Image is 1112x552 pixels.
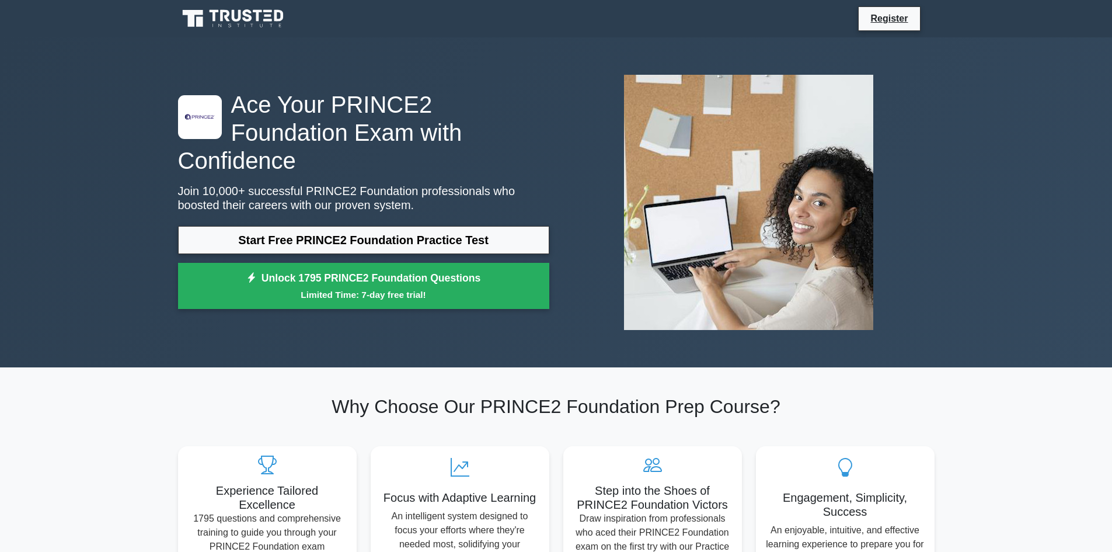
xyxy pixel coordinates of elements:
[573,484,733,512] h5: Step into the Shoes of PRINCE2 Foundation Victors
[187,484,347,512] h5: Experience Tailored Excellence
[863,11,915,26] a: Register
[178,91,549,175] h1: Ace Your PRINCE2 Foundation Exam with Confidence
[178,226,549,254] a: Start Free PRINCE2 Foundation Practice Test
[765,491,925,519] h5: Engagement, Simplicity, Success
[178,395,935,418] h2: Why Choose Our PRINCE2 Foundation Prep Course?
[178,184,549,212] p: Join 10,000+ successful PRINCE2 Foundation professionals who boosted their careers with our prove...
[380,491,540,505] h5: Focus with Adaptive Learning
[193,288,535,301] small: Limited Time: 7-day free trial!
[178,263,549,310] a: Unlock 1795 PRINCE2 Foundation QuestionsLimited Time: 7-day free trial!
